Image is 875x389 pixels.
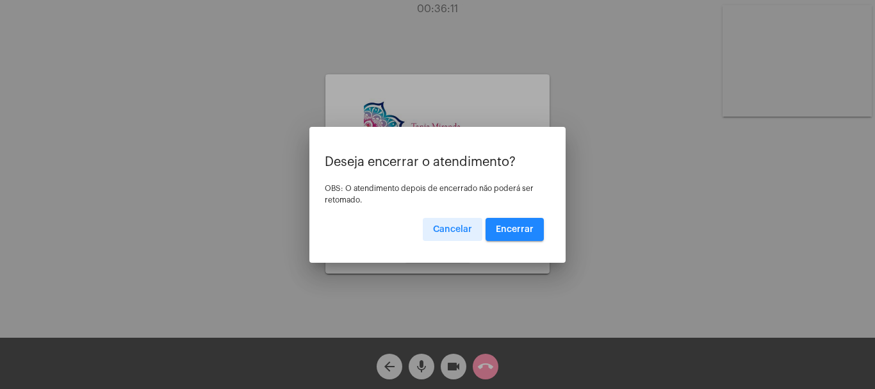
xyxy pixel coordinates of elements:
[423,218,482,241] button: Cancelar
[325,155,550,169] p: Deseja encerrar o atendimento?
[325,185,534,204] span: OBS: O atendimento depois de encerrado não poderá ser retomado.
[496,225,534,234] span: Encerrar
[486,218,544,241] button: Encerrar
[433,225,472,234] span: Cancelar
